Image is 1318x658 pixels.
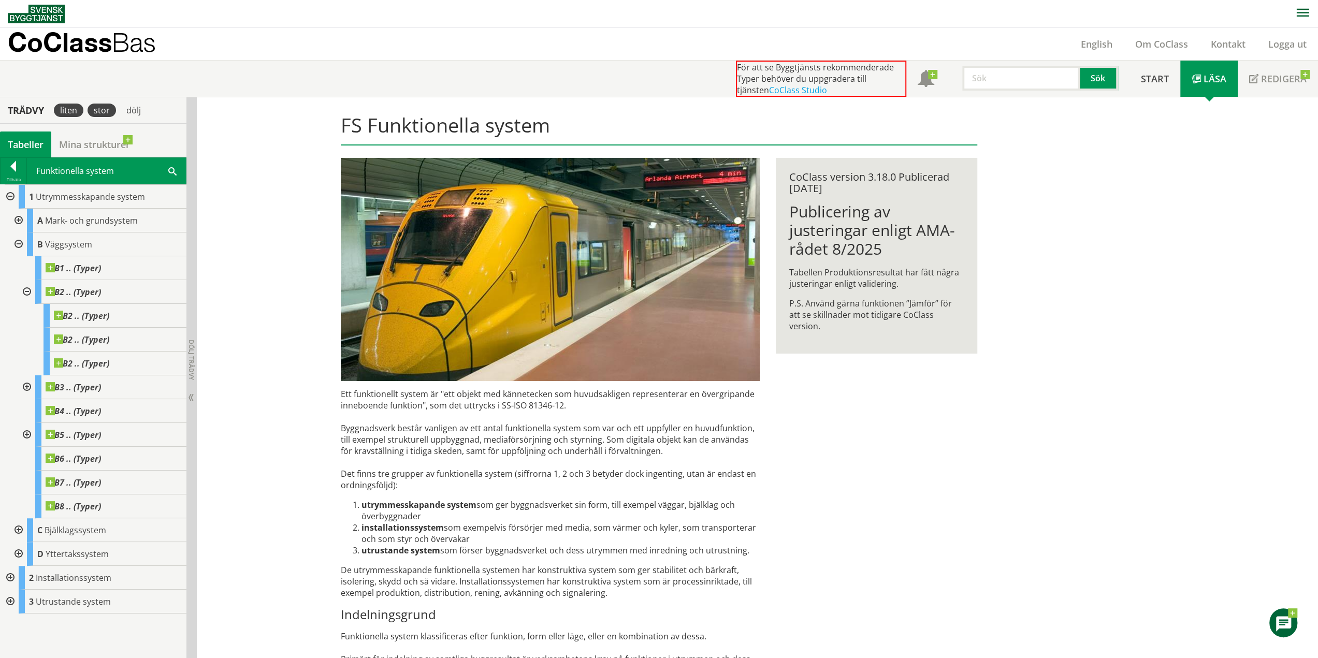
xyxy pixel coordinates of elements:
[25,352,186,375] div: Gå till informationssidan för CoClass Studio
[341,113,977,145] h1: FS Funktionella system
[1180,61,1238,97] a: Läsa
[46,287,101,297] span: B2 .. (Typer)
[1124,38,1199,50] a: Om CoClass
[2,105,50,116] div: Trädvy
[361,545,760,556] li: som förser byggnadsverket och dess utrymmen med inredning och utrustning.
[1141,72,1169,85] span: Start
[361,499,760,522] li: som ger byggnadsverket sin form, till exempel väggar, bjälklag och överbyggnader
[1,176,26,184] div: Tillbaka
[8,209,186,232] div: Gå till informationssidan för CoClass Studio
[29,572,34,583] span: 2
[789,171,964,194] div: CoClass version 3.18.0 Publicerad [DATE]
[46,430,101,440] span: B5 .. (Typer)
[54,358,109,369] span: B2 .. (Typer)
[37,215,43,226] span: A
[789,298,964,332] p: P.S. Använd gärna funktionen ”Jämför” för att se skillnader mot tidigare CoClass version.
[46,548,109,560] span: Yttertakssystem
[45,239,92,250] span: Väggsystem
[54,334,109,345] span: B2 .. (Typer)
[25,328,186,352] div: Gå till informationssidan för CoClass Studio
[17,280,186,375] div: Gå till informationssidan för CoClass Studio
[25,304,186,328] div: Gå till informationssidan för CoClass Studio
[187,340,196,380] span: Dölj trädvy
[37,548,44,560] span: D
[36,191,145,202] span: Utrymmesskapande system
[46,454,101,464] span: B6 .. (Typer)
[168,165,177,176] span: Sök i tabellen
[1257,38,1318,50] a: Logga ut
[36,596,111,607] span: Utrustande system
[112,27,156,57] span: Bas
[736,61,906,97] div: För att se Byggtjänsts rekommenderade Typer behöver du uppgradera till tjänsten
[8,5,65,23] img: Svensk Byggtjänst
[27,158,186,184] div: Funktionella system
[1261,72,1307,85] span: Redigera
[51,131,138,157] a: Mina strukturer
[1129,61,1180,97] a: Start
[17,375,186,399] div: Gå till informationssidan för CoClass Studio
[8,28,178,60] a: CoClassBas
[789,267,964,289] p: Tabellen Produktionsresultat har fått några justeringar enligt validering.
[341,607,760,622] h3: Indelningsgrund
[54,311,109,321] span: B2 .. (Typer)
[46,263,101,273] span: B1 .. (Typer)
[341,158,760,381] img: arlanda-express-2.jpg
[1199,38,1257,50] a: Kontakt
[361,522,760,545] li: som exempelvis försörjer med media, som värmer och kyler, som trans­porterar och som styr och öve...
[918,71,934,88] span: Notifikationer
[789,202,964,258] h1: Publicering av justeringar enligt AMA-rådet 8/2025
[36,572,111,583] span: Installationssystem
[962,66,1080,91] input: Sök
[46,406,101,416] span: B4 .. (Typer)
[361,522,444,533] strong: installationssystem
[29,596,34,607] span: 3
[1238,61,1318,97] a: Redigera
[8,518,186,542] div: Gå till informationssidan för CoClass Studio
[37,524,42,536] span: C
[120,104,147,117] div: dölj
[46,382,101,392] span: B3 .. (Typer)
[17,399,186,423] div: Gå till informationssidan för CoClass Studio
[17,494,186,518] div: Gå till informationssidan för CoClass Studio
[45,524,106,536] span: Bjälklagssystem
[1080,66,1118,91] button: Sök
[45,215,138,226] span: Mark- och grundsystem
[29,191,34,202] span: 1
[361,499,476,510] strong: utrymmesskapande system
[88,104,116,117] div: stor
[769,84,827,96] a: CoClass Studio
[361,545,440,556] strong: utrustande system
[17,256,186,280] div: Gå till informationssidan för CoClass Studio
[46,501,101,511] span: B8 .. (Typer)
[17,423,186,447] div: Gå till informationssidan för CoClass Studio
[8,542,186,566] div: Gå till informationssidan för CoClass Studio
[1069,38,1124,50] a: English
[46,477,101,488] span: B7 .. (Typer)
[37,239,43,250] span: B
[54,104,83,117] div: liten
[1204,72,1226,85] span: Läsa
[8,36,156,48] p: CoClass
[17,471,186,494] div: Gå till informationssidan för CoClass Studio
[8,232,186,518] div: Gå till informationssidan för CoClass Studio
[17,447,186,471] div: Gå till informationssidan för CoClass Studio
